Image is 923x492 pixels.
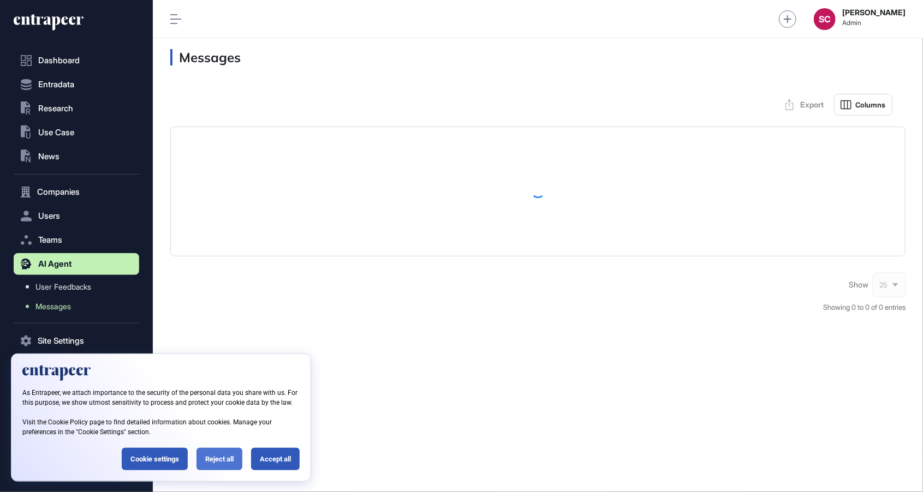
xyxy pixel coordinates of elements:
span: Dashboard [38,56,80,65]
button: AI Agent [14,253,139,275]
span: Messages [35,302,71,311]
button: Research [14,98,139,119]
button: SC [814,8,836,30]
span: Site Settings [38,337,84,345]
span: Teams [38,236,62,244]
div: Showing 0 to 0 of 0 entries [823,302,906,313]
button: Columns [834,94,892,116]
a: User Feedbacks [19,277,139,297]
span: News [38,152,59,161]
button: Site Settings [14,330,139,352]
span: Columns [855,101,885,109]
span: Use Case [38,128,74,137]
span: Users [38,212,60,220]
span: Show [849,280,868,289]
span: Research [38,104,73,113]
button: Companies [14,181,139,203]
button: Entradata [14,74,139,95]
span: Companies [37,188,80,196]
a: Messages [19,297,139,316]
button: Use Case [14,122,139,143]
span: Admin [842,19,906,27]
button: Users [14,205,139,227]
span: AI Agent [38,260,72,268]
strong: [PERSON_NAME] [842,8,906,17]
span: Entradata [38,80,74,89]
button: News [14,146,139,167]
span: User Feedbacks [35,283,91,291]
a: Dashboard [14,50,139,71]
h3: Messages [170,49,906,65]
button: Teams [14,229,139,251]
button: Export [779,94,830,116]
